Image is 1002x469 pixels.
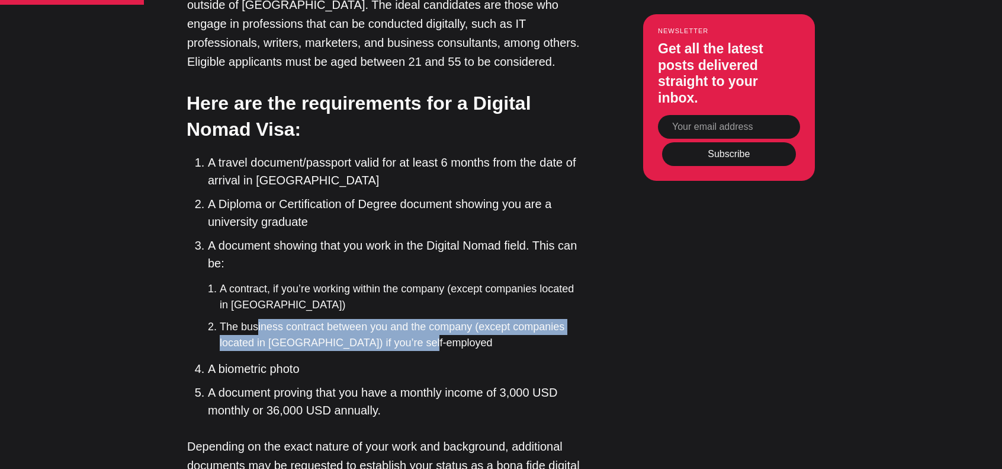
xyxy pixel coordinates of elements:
h3: Here are the requirements for a Digital Nomad Visa: [187,90,583,143]
small: Newsletter [658,27,800,34]
li: A document proving that you have a monthly income of 3,000 USD monthly or 36,000 USD annually. [208,384,584,419]
li: A biometric photo [208,360,584,378]
li: A document showing that you work in the Digital Nomad field. This can be: [208,237,584,351]
li: The business contract between you and the company (except companies located in [GEOGRAPHIC_DATA])... [220,319,584,351]
button: Subscribe [662,142,796,166]
h3: Get all the latest posts delivered straight to your inbox. [658,41,800,106]
li: A Diploma or Certification of Degree document showing you are a university graduate [208,195,584,231]
input: Your email address [658,114,800,138]
li: A contract, if you’re working within the company (except companies located in [GEOGRAPHIC_DATA]) [220,281,584,313]
li: A travel document/passport valid for at least 6 months from the date of arrival in [GEOGRAPHIC_DATA] [208,154,584,189]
